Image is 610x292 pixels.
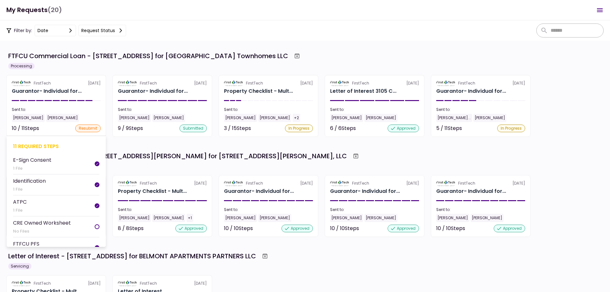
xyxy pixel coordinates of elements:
div: 9 / 9 Steps [118,125,143,132]
div: 10 / 10 Steps [436,225,465,232]
div: [PERSON_NAME] [436,214,469,222]
div: FirstTech [34,80,51,86]
div: [PERSON_NAME] [224,114,257,122]
div: [PERSON_NAME] [118,114,151,122]
div: 1 File [13,186,46,193]
div: FirstTech [458,180,475,186]
div: +2 [293,114,300,122]
div: FirstTech [140,281,157,286]
div: E-Sign Consent [13,156,51,164]
div: [DATE] [224,180,313,186]
div: [DATE] [12,80,101,86]
div: [DATE] [330,180,419,186]
div: 10 / 11 Steps [12,125,39,132]
div: [PERSON_NAME] [330,214,363,222]
div: 10 / 10 Steps [330,225,359,232]
div: Servicing [8,263,31,269]
span: (20) [48,3,62,17]
div: [PERSON_NAME] [473,114,506,122]
div: [DATE] [118,80,207,86]
div: Filter by: [6,25,126,36]
div: Identification [13,177,46,185]
img: Partner logo [224,80,243,86]
div: [PERSON_NAME] [330,114,363,122]
button: Archive workflow [291,50,303,62]
div: FirstTech [140,80,157,86]
div: [PERSON_NAME] [471,214,504,222]
div: Property Checklist - Multi-Family for 924 GORDON SMITH, LLC 924, 948, 963, 972 and 996 Gordon Smi... [118,187,187,195]
div: [PERSON_NAME] [258,214,291,222]
div: FirstTech [352,180,369,186]
button: Archive workflow [259,250,271,262]
div: Sent to: [224,207,313,213]
div: [PERSON_NAME] [258,114,291,122]
div: [DATE] [330,80,419,86]
button: Request status [78,25,126,36]
div: Letter of Interest 3105 Clairpoint Court [330,87,396,95]
div: Guarantor- Individual for Crestwood Village Townhomes LLC Chaitanya Chintamaneni [436,87,506,95]
div: FirstTech [140,180,157,186]
div: [PERSON_NAME] [224,214,257,222]
div: [DATE] [436,180,525,186]
img: Partner logo [12,80,31,86]
div: [DATE] [118,180,207,186]
div: Sent to: [12,107,101,112]
button: date [35,25,76,36]
img: Partner logo [436,180,456,186]
div: No Files [13,228,71,234]
img: Partner logo [118,180,137,186]
div: [PERSON_NAME] [46,114,79,122]
div: [PERSON_NAME] [118,214,151,222]
div: Sent to: [118,107,207,112]
div: Guarantor- Individual for 924 GORDON SMITH, LLC Jared Davis [436,187,506,195]
img: Partner logo [330,80,349,86]
div: Guarantor- Individual for Crestwood Village Townhomes LLC Raghavender Jella [12,87,82,95]
div: Sent to: [436,107,525,112]
div: Sent to: [330,207,419,213]
div: 3 / 15 Steps [224,125,251,132]
div: 8 / 8 Steps [118,225,144,232]
div: 5 / 11 Steps [436,125,462,132]
div: [DATE] [224,80,313,86]
div: [PERSON_NAME] [152,214,185,222]
div: FirstTech [246,80,263,86]
div: 1 File [13,165,51,172]
div: [PERSON_NAME] [364,214,397,222]
div: FirstTech [352,80,369,86]
div: FTFCU PFS [13,240,39,248]
div: approved [388,225,419,232]
div: approved [175,225,207,232]
div: 1 File [13,207,27,214]
h1: My Requests [6,3,62,17]
button: Archive workflow [350,150,362,162]
div: Guarantor- Individual for 924 GORDON SMITH, LLC Brad Gillespie [224,187,294,195]
div: Property Checklist - Multi-Family for Crestwood Village Townhomes LLC 3105 Clairpoint Court [224,87,293,95]
div: FTFCU Commercial Loan - [STREET_ADDRESS] for [GEOGRAPHIC_DATA] Townhomes LLC [8,51,288,61]
div: approved [388,125,419,132]
div: Sent to: [224,107,313,112]
div: 11 required steps [13,142,99,150]
div: 10 / 10 Steps [224,225,253,232]
img: Partner logo [12,281,31,286]
img: Partner logo [436,80,456,86]
div: Guarantor- Individual for Crestwood Village Townhomes LLC Sridhar Kesani [118,87,188,95]
img: Partner logo [224,180,243,186]
img: Partner logo [118,80,137,86]
div: Guarantor- Individual for 924 GORDON SMITH, LLC Adam Furman [330,187,400,195]
img: Partner logo [330,180,349,186]
div: Processing [8,63,35,69]
div: [DATE] [436,80,525,86]
div: +1 [186,214,193,222]
div: approved [281,225,313,232]
div: FirstTech [34,281,51,286]
div: Sent to: [118,207,207,213]
div: [DATE] [12,281,101,286]
div: [PERSON_NAME] [364,114,397,122]
div: In Progress [497,125,525,132]
div: approved [494,225,525,232]
button: Open menu [592,3,607,18]
img: Partner logo [118,281,137,286]
div: 6 / 6 Steps [330,125,356,132]
div: Sent to: [330,107,419,112]
div: CRE Owned Worksheet [13,219,71,227]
